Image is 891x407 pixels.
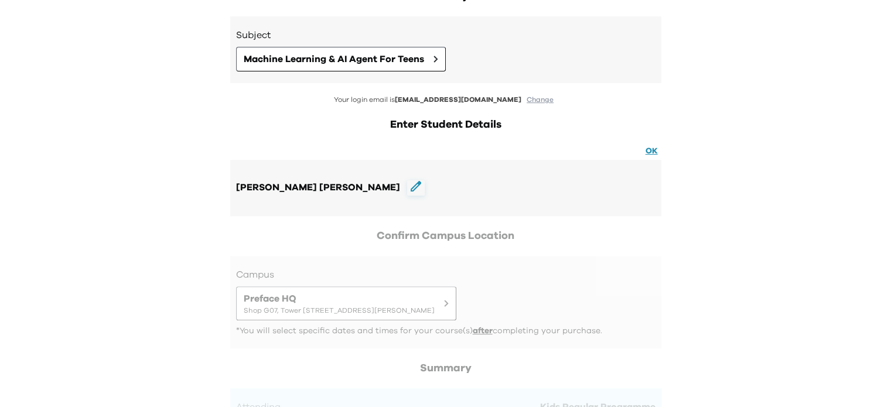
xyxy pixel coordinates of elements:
p: Your login email is [230,95,661,105]
button: Change [523,95,557,105]
button: Machine Learning & AI Agent For Teens [236,47,446,71]
button: OK [642,145,661,158]
h2: Confirm Campus Location [230,228,661,244]
span: Machine Learning & AI Agent For Teens [244,52,424,66]
div: [PERSON_NAME] [PERSON_NAME] [236,180,400,196]
h2: Enter Student Details [230,117,661,133]
h3: Subject [236,28,656,42]
span: [EMAIL_ADDRESS][DOMAIN_NAME] [395,96,521,103]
